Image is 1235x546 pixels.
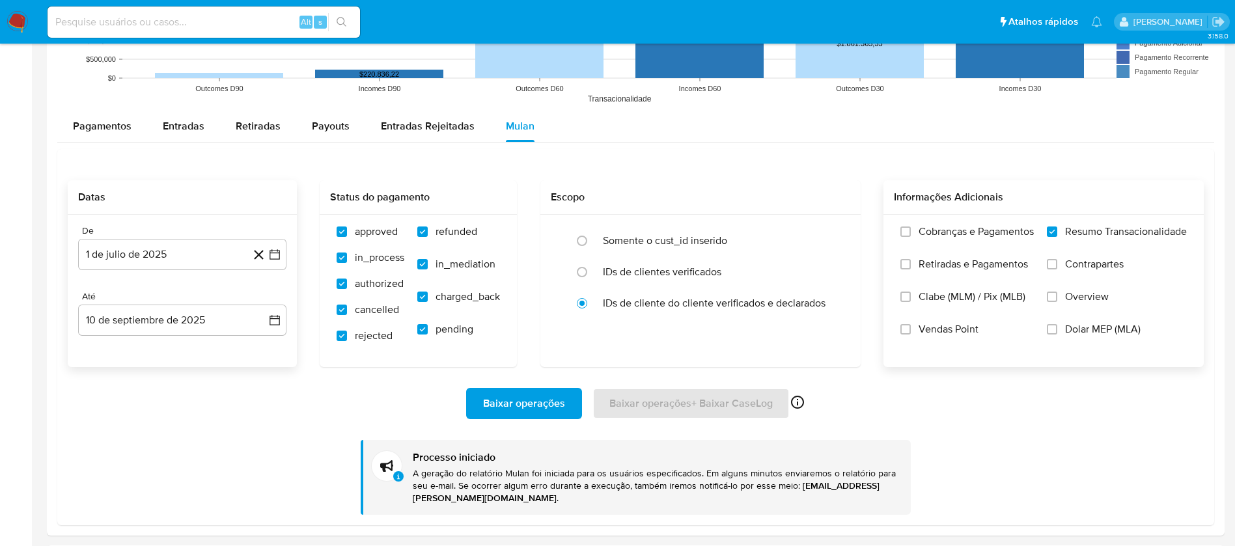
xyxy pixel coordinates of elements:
a: Notificações [1091,16,1102,27]
span: s [318,16,322,28]
button: search-icon [328,13,355,31]
span: Alt [301,16,311,28]
span: 3.158.0 [1208,31,1228,41]
p: weverton.gomes@mercadopago.com.br [1133,16,1207,28]
input: Pesquise usuários ou casos... [48,14,360,31]
a: Sair [1212,15,1225,29]
span: Atalhos rápidos [1008,15,1078,29]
